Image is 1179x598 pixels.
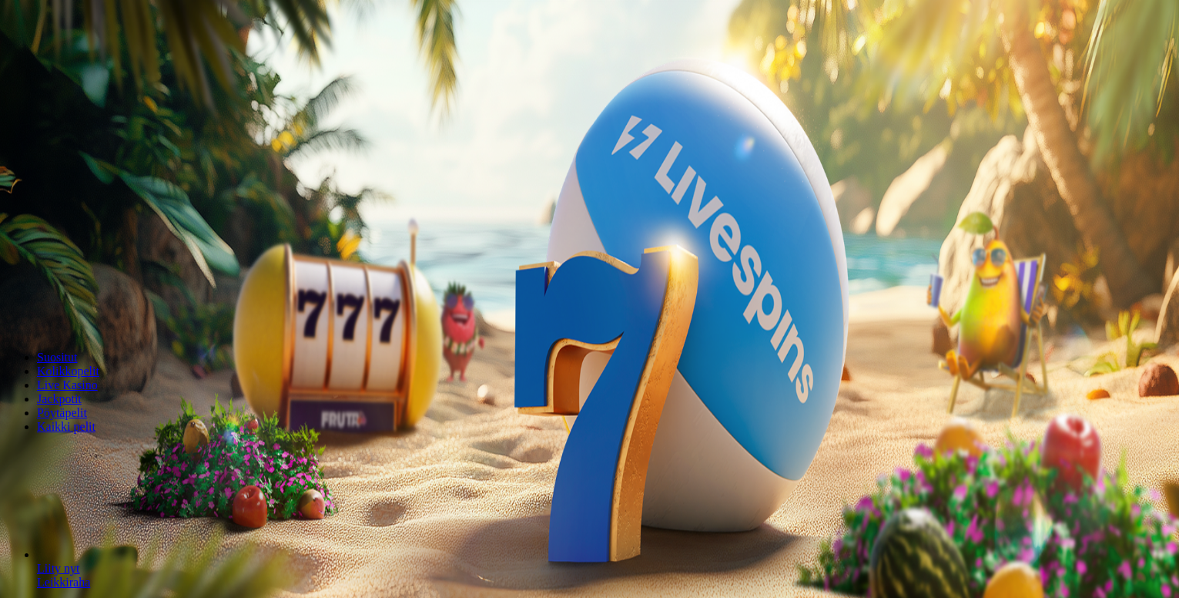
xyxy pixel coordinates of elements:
[37,392,82,405] a: Jackpotit
[37,351,77,364] a: Suositut
[37,420,95,433] a: Kaikki pelit
[37,562,80,575] span: Liity nyt
[37,365,99,378] a: Kolikkopelit
[37,576,90,589] a: Gates of Olympus Super Scatter
[37,378,98,391] a: Live Kasino
[6,324,1173,434] nav: Lobby
[6,324,1173,462] header: Lobby
[37,562,80,575] a: Gates of Olympus Super Scatter
[37,406,87,419] a: Pöytäpelit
